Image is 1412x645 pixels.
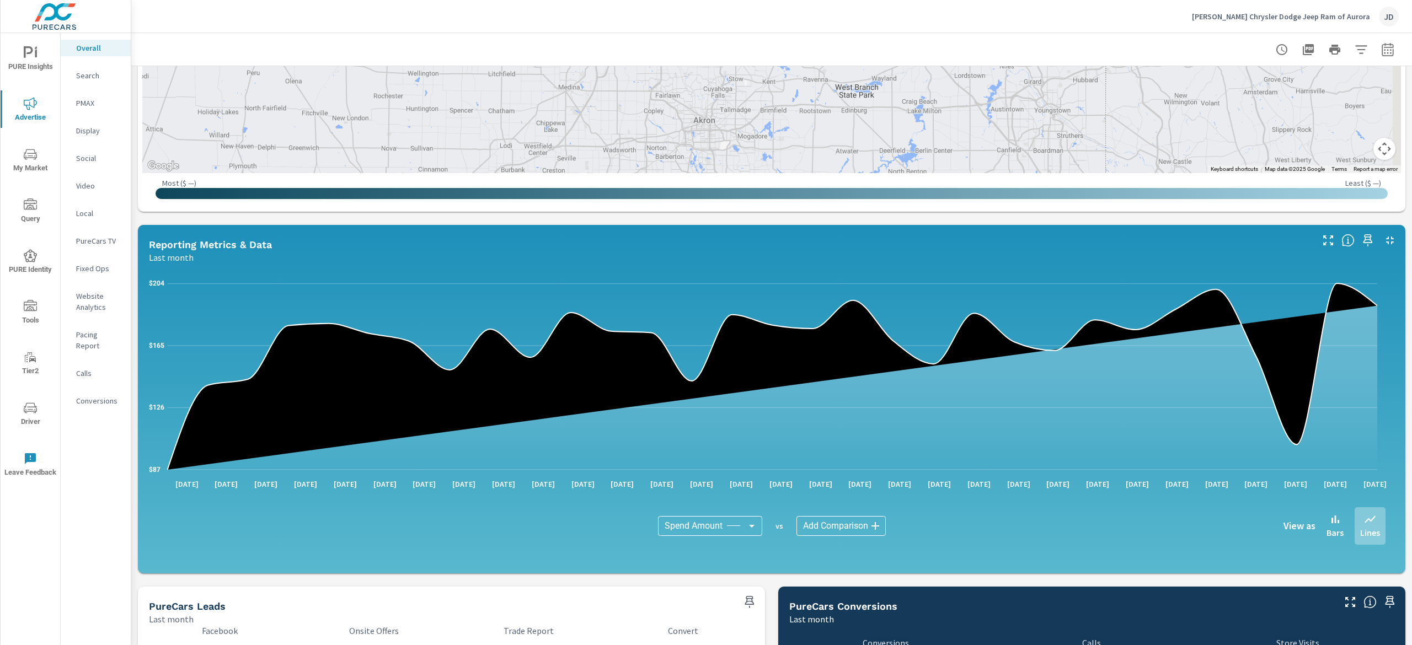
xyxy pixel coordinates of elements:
p: Lines [1360,526,1380,539]
p: [DATE] [1356,479,1394,490]
img: Google [145,159,181,173]
p: Conversions [76,395,122,406]
span: Driver [4,401,57,428]
text: $165 [149,342,164,350]
p: [DATE] [405,479,443,490]
a: Report a map error [1354,166,1398,172]
a: Terms (opens in new tab) [1331,166,1347,172]
p: [DATE] [603,479,641,490]
p: Display [76,125,122,136]
h5: PureCars Leads [149,600,226,612]
p: [DATE] [1276,479,1315,490]
p: [DATE] [801,479,840,490]
p: Last month [149,612,194,626]
p: Search [76,70,122,81]
p: [DATE] [880,479,919,490]
p: Pacing Report [76,329,122,351]
div: Conversions [61,393,131,409]
p: [DATE] [366,479,404,490]
p: [DATE] [445,479,483,490]
p: Website Analytics [76,291,122,313]
span: Map data ©2025 Google [1265,166,1325,172]
p: [DATE] [762,479,800,490]
div: Local [61,205,131,222]
span: Query [4,198,57,225]
p: Calls [76,368,122,379]
p: [DATE] [1078,479,1117,490]
p: [DATE] [484,479,523,490]
h5: Reporting Metrics & Data [149,239,272,250]
p: [DATE] [1316,479,1355,490]
p: [DATE] [326,479,365,490]
div: JD [1379,7,1399,26]
p: Convert [613,626,754,636]
div: Video [61,178,131,194]
span: Leave Feedback [4,452,57,479]
p: [DATE] [1118,479,1157,490]
p: Trade Report [458,626,600,636]
span: Understand conversion over the selected time range. [1363,595,1377,609]
span: Save this to your personalized report [1359,232,1377,249]
span: PURE Insights [4,46,57,73]
div: Social [61,150,131,166]
button: Print Report [1324,39,1346,61]
div: Add Comparison [796,516,886,536]
button: Minimize Widget [1381,232,1399,249]
div: Display [61,122,131,139]
div: Spend Amount [658,516,762,536]
span: Save this to your personalized report [741,593,758,611]
text: $87 [149,466,161,474]
div: Search [61,67,131,84]
p: [DATE] [682,479,721,490]
button: "Export Report to PDF" [1297,39,1319,61]
p: [DATE] [286,479,325,490]
span: Advertise [4,97,57,124]
span: PURE Identity [4,249,57,276]
div: PMAX [61,95,131,111]
div: Pacing Report [61,326,131,354]
div: nav menu [1,33,60,490]
p: [DATE] [524,479,563,490]
text: $126 [149,404,164,411]
button: Map camera controls [1373,138,1395,160]
text: $204 [149,279,164,287]
span: Understand performance data overtime and see how metrics compare to each other. [1341,234,1355,247]
div: Calls [61,365,131,381]
button: Keyboard shortcuts [1211,165,1258,173]
p: Local [76,208,122,219]
div: Fixed Ops [61,260,131,277]
p: [DATE] [1197,479,1236,490]
p: [PERSON_NAME] Chrysler Dodge Jeep Ram of Aurora [1192,12,1370,21]
p: Fixed Ops [76,263,122,274]
p: [DATE] [960,479,998,490]
p: [DATE] [1158,479,1196,490]
p: PureCars TV [76,235,122,246]
p: Bars [1327,526,1344,539]
p: [DATE] [207,479,245,490]
p: Onsite Offers [303,626,445,636]
div: Overall [61,40,131,56]
button: Apply Filters [1350,39,1372,61]
span: Save this to your personalized report [1381,593,1399,611]
span: Spend Amount [665,520,723,531]
p: [DATE] [920,479,959,490]
h6: View as [1283,520,1315,531]
p: [DATE] [564,479,602,490]
a: Open this area in Google Maps (opens a new window) [145,159,181,173]
p: PMAX [76,98,122,109]
p: Last month [789,612,834,626]
p: [DATE] [643,479,681,490]
p: [DATE] [247,479,285,490]
p: Least ( $ — ) [1345,178,1381,188]
div: PureCars TV [61,233,131,249]
p: [DATE] [722,479,761,490]
p: [DATE] [168,479,206,490]
p: Last month [149,251,194,264]
button: Make Fullscreen [1341,593,1359,611]
button: Select Date Range [1377,39,1399,61]
p: Social [76,153,122,164]
p: Facebook [149,626,290,636]
p: [DATE] [999,479,1038,490]
button: Make Fullscreen [1319,232,1337,249]
span: Tools [4,300,57,327]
